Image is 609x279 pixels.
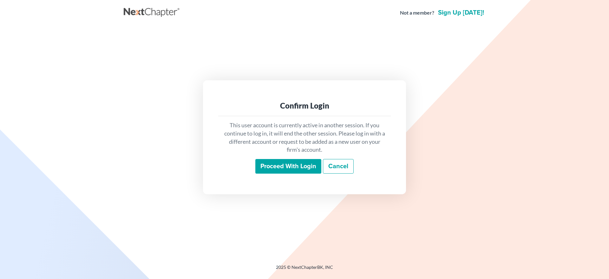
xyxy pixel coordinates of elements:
a: Cancel [323,159,354,174]
a: Sign up [DATE]! [437,10,485,16]
strong: Not a member? [400,9,434,17]
input: Proceed with login [255,159,321,174]
div: Confirm Login [223,101,386,111]
div: 2025 © NextChapterBK, INC [124,264,485,276]
p: This user account is currently active in another session. If you continue to log in, it will end ... [223,121,386,154]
